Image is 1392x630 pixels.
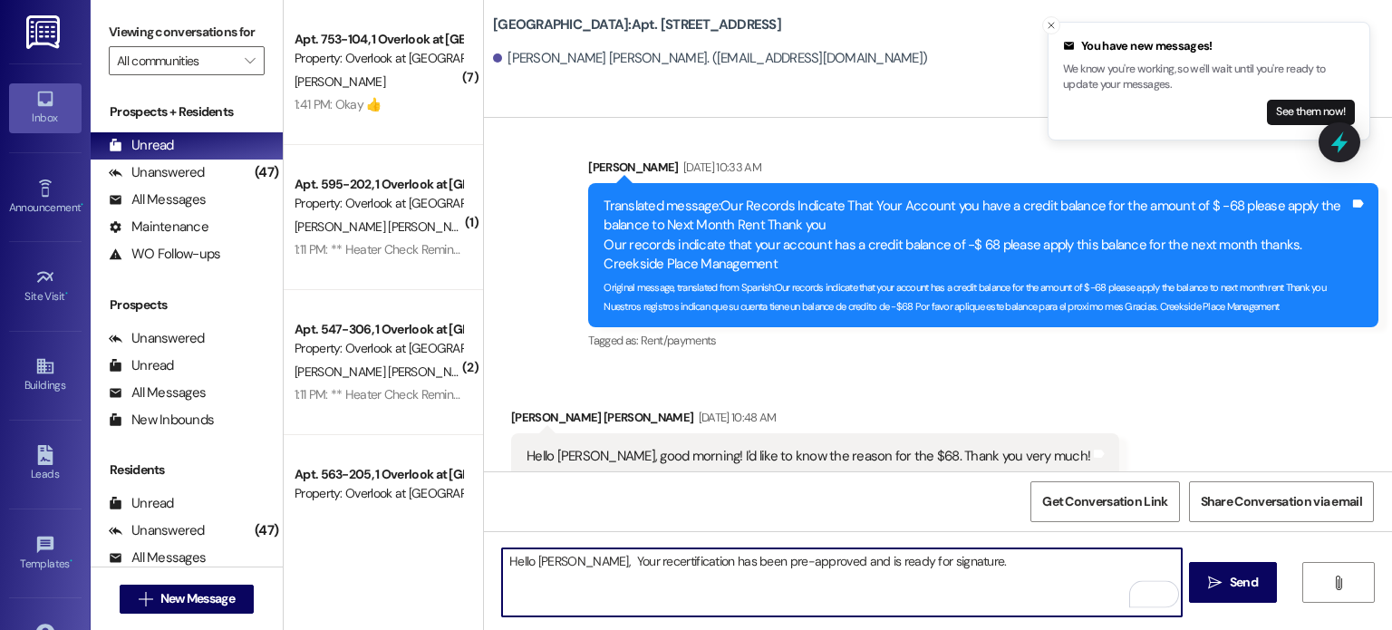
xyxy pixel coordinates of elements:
div: Property: Overlook at [GEOGRAPHIC_DATA] [295,49,462,68]
div: Apt. 753-104, 1 Overlook at [GEOGRAPHIC_DATA] [295,30,462,49]
div: [PERSON_NAME] [588,158,1378,183]
a: Templates • [9,529,82,578]
div: Unanswered [109,521,205,540]
div: 1:41 PM: Okay 👍 [295,96,382,112]
div: All Messages [109,383,206,402]
div: Property: Overlook at [GEOGRAPHIC_DATA] [295,339,462,358]
p: We know you're working, so we'll wait until you're ready to update your messages. [1063,62,1355,93]
button: Share Conversation via email [1189,481,1374,522]
div: You have new messages! [1063,37,1355,55]
div: Prospects + Residents [91,102,283,121]
span: [PERSON_NAME] [295,73,385,90]
img: ResiDesk Logo [26,15,63,49]
span: Rent/payments [641,333,717,348]
div: [PERSON_NAME] [PERSON_NAME]. ([EMAIL_ADDRESS][DOMAIN_NAME]) [493,49,927,68]
div: All Messages [109,548,206,567]
div: Unread [109,356,174,375]
button: New Message [120,585,254,614]
span: [PERSON_NAME] [PERSON_NAME] [295,363,478,380]
div: Unanswered [109,163,205,182]
div: (47) [250,159,283,187]
span: Share Conversation via email [1201,492,1362,511]
span: Get Conversation Link [1042,492,1167,511]
i:  [245,53,255,68]
div: [DATE] 10:33 AM [679,158,761,177]
button: Close toast [1042,16,1060,34]
a: Inbox [9,83,82,132]
span: Send [1230,573,1258,592]
i:  [139,592,152,606]
div: (47) [250,517,283,545]
i:  [1331,576,1345,590]
i:  [1208,576,1222,590]
span: • [70,555,72,567]
div: Tagged as: [588,327,1378,354]
div: WO Follow-ups [109,245,220,264]
span: • [65,287,68,300]
b: [GEOGRAPHIC_DATA]: Apt. [STREET_ADDRESS] [493,15,781,34]
div: Residents [91,460,283,480]
input: All communities [117,46,236,75]
div: Property: Overlook at [GEOGRAPHIC_DATA] [295,194,462,213]
a: Site Visit • [9,262,82,311]
div: Apt. 595-202, 1 Overlook at [GEOGRAPHIC_DATA] [295,175,462,194]
span: New Message [160,589,235,608]
div: Unread [109,494,174,513]
span: • [81,199,83,211]
div: Apt. 547-306, 1 Overlook at [GEOGRAPHIC_DATA] [295,320,462,339]
div: Property: Overlook at [GEOGRAPHIC_DATA] [295,484,462,503]
div: Unread [109,136,174,155]
button: See them now! [1267,100,1355,125]
div: Maintenance [109,218,208,237]
div: [PERSON_NAME] [PERSON_NAME] [511,408,1119,433]
textarea: To enrich screen reader interactions, please activate Accessibility in Grammarly extension settings [502,548,1181,616]
button: Get Conversation Link [1030,481,1179,522]
a: Buildings [9,351,82,400]
button: Send [1189,562,1277,603]
div: All Messages [109,190,206,209]
sub: Original message, translated from Spanish : Our records indicate that your account has a credit b... [604,281,1326,313]
div: [DATE] 10:48 AM [694,408,777,427]
span: [PERSON_NAME] [PERSON_NAME] [295,218,478,235]
div: Translated message: Our Records Indicate That Your Account you have a credit balance for the amou... [604,197,1349,275]
div: Prospects [91,296,283,315]
label: Viewing conversations for [109,18,265,46]
div: New Inbounds [109,411,214,430]
div: Unanswered [109,329,205,348]
div: Hello [PERSON_NAME], good morning! I'd like to know the reason for the $68. Thank you very much! [527,447,1090,466]
div: Apt. 563-205, 1 Overlook at [GEOGRAPHIC_DATA] [295,465,462,484]
a: Leads [9,440,82,489]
